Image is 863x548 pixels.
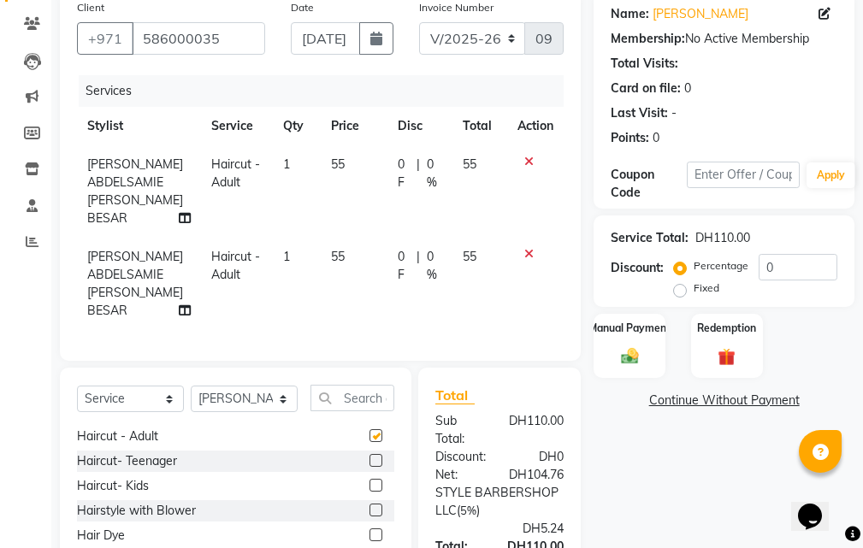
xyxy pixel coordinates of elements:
img: _gift.svg [712,346,741,368]
div: Name: [611,5,649,23]
div: Haircut- Kids [77,477,149,495]
label: Manual Payment [588,321,671,336]
th: Stylist [77,107,201,145]
div: Membership: [611,30,685,48]
th: Service [201,107,273,145]
span: 1 [283,156,290,172]
img: _cash.svg [616,346,644,366]
span: 1 [283,249,290,264]
div: Net: [423,466,496,484]
span: 55 [463,156,476,172]
div: Haircut- Teenager [77,452,177,470]
a: [PERSON_NAME] [653,5,748,23]
div: Haircut - Adult [77,427,158,445]
span: Style Barbershop LLC [435,485,559,518]
div: Total Visits: [611,55,678,73]
th: Disc [387,107,452,145]
input: Search or Scan [310,385,394,411]
div: DH5.24 [423,520,576,538]
div: Points: [611,129,649,147]
input: Search by Name/Mobile/Email/Code [132,22,265,55]
th: Total [452,107,507,145]
div: Discount: [423,448,499,466]
span: 0 F [398,248,411,284]
span: [PERSON_NAME] ABDELSAMIE [PERSON_NAME] BESAR [87,249,183,318]
button: +971 [77,22,133,55]
label: Fixed [694,280,719,296]
div: DH110.00 [695,229,750,247]
div: Hair Dye [77,527,125,545]
th: Action [507,107,564,145]
th: Price [321,107,387,145]
span: [PERSON_NAME] ABDELSAMIE [PERSON_NAME] BESAR [87,156,183,226]
span: 5% [460,504,476,517]
div: DH110.00 [496,412,576,448]
div: Discount: [611,259,664,277]
div: Last Visit: [611,104,668,122]
label: Percentage [694,258,748,274]
div: DH0 [499,448,576,466]
span: 55 [463,249,476,264]
label: Redemption [697,321,756,336]
a: Continue Without Payment [597,392,851,410]
div: ( ) [423,484,576,520]
div: Card on file: [611,80,681,97]
button: Apply [807,162,855,188]
th: Qty [273,107,321,145]
div: Sub Total: [423,412,496,448]
div: Coupon Code [611,166,686,202]
div: No Active Membership [611,30,837,48]
span: 55 [331,249,345,264]
div: 0 [684,80,691,97]
span: 0 % [427,156,442,192]
div: Service Total: [611,229,689,247]
span: Haircut - Adult [211,249,260,282]
span: Haircut - Adult [211,156,260,190]
div: Hairstyle with Blower [77,502,196,520]
iframe: chat widget [791,480,846,531]
span: Total [435,386,475,404]
div: 0 [653,129,659,147]
input: Enter Offer / Coupon Code [687,162,800,188]
span: | [417,156,420,192]
span: 0 F [398,156,411,192]
span: 55 [331,156,345,172]
span: 0 % [427,248,442,284]
span: | [417,248,420,284]
div: - [671,104,677,122]
div: DH104.76 [496,466,576,484]
div: Services [79,75,576,107]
